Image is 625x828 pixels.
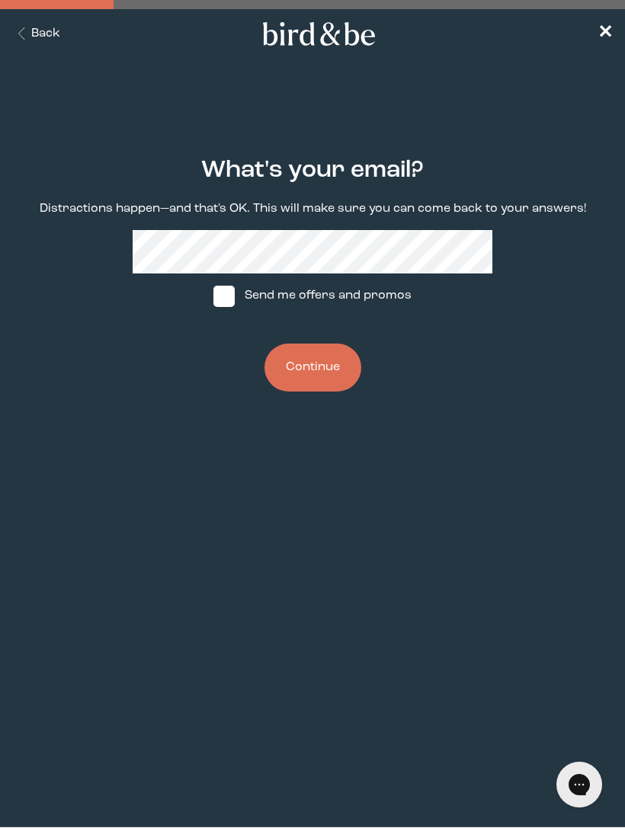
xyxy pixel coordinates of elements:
[40,200,586,218] p: Distractions happen—and that's OK. This will make sure you can come back to your answers!
[549,756,610,813] iframe: Gorgias live chat messenger
[598,24,613,43] span: ✕
[264,344,361,392] button: Continue
[12,25,60,43] button: Back Button
[598,21,613,47] a: ✕
[199,273,426,319] label: Send me offers and promos
[201,153,424,188] h2: What's your email?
